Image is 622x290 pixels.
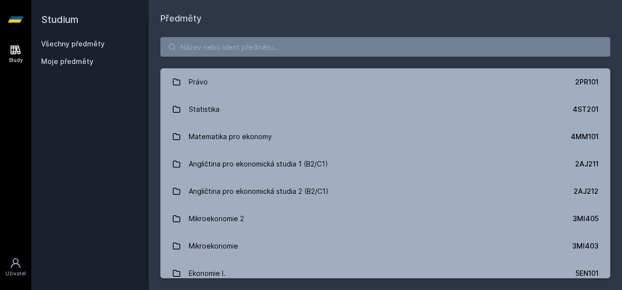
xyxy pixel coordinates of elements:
input: Název nebo ident předmětu… [160,37,610,57]
div: Mikroekonomie [189,236,238,256]
div: 3MI403 [572,241,599,251]
a: Statistika 4ST201 [160,96,610,123]
a: Mikroekonomie 2 3MI405 [160,205,610,232]
a: Právo 2PR101 [160,68,610,96]
div: 5EN101 [576,269,599,278]
div: Uživatel [5,270,26,277]
span: Moje předměty [41,57,93,66]
h1: Předměty [160,12,610,25]
div: Angličtina pro ekonomická studia 1 (B2/C1) [189,154,328,174]
div: Statistika [189,100,220,119]
a: Uživatel [2,252,29,282]
div: Mikroekonomie 2 [189,209,244,228]
div: 2PR101 [575,77,599,87]
a: Study [2,39,29,69]
a: Angličtina pro ekonomická studia 1 (B2/C1) 2AJ211 [160,150,610,178]
a: Matematika pro ekonomy 4MM101 [160,123,610,150]
a: Ekonomie I. 5EN101 [160,260,610,287]
div: 2AJ211 [575,159,599,169]
a: Všechny předměty [41,40,105,48]
a: Angličtina pro ekonomická studia 2 (B2/C1) 2AJ212 [160,178,610,205]
div: 4ST201 [573,104,599,114]
div: 4MM101 [571,132,599,142]
div: 2AJ212 [574,186,599,196]
div: Matematika pro ekonomy [189,127,272,146]
div: Study [9,57,23,64]
div: Angličtina pro ekonomická studia 2 (B2/C1) [189,182,329,201]
div: Ekonomie I. [189,264,225,283]
div: Právo [189,72,208,92]
div: 3MI405 [573,214,599,224]
a: Mikroekonomie 3MI403 [160,232,610,260]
